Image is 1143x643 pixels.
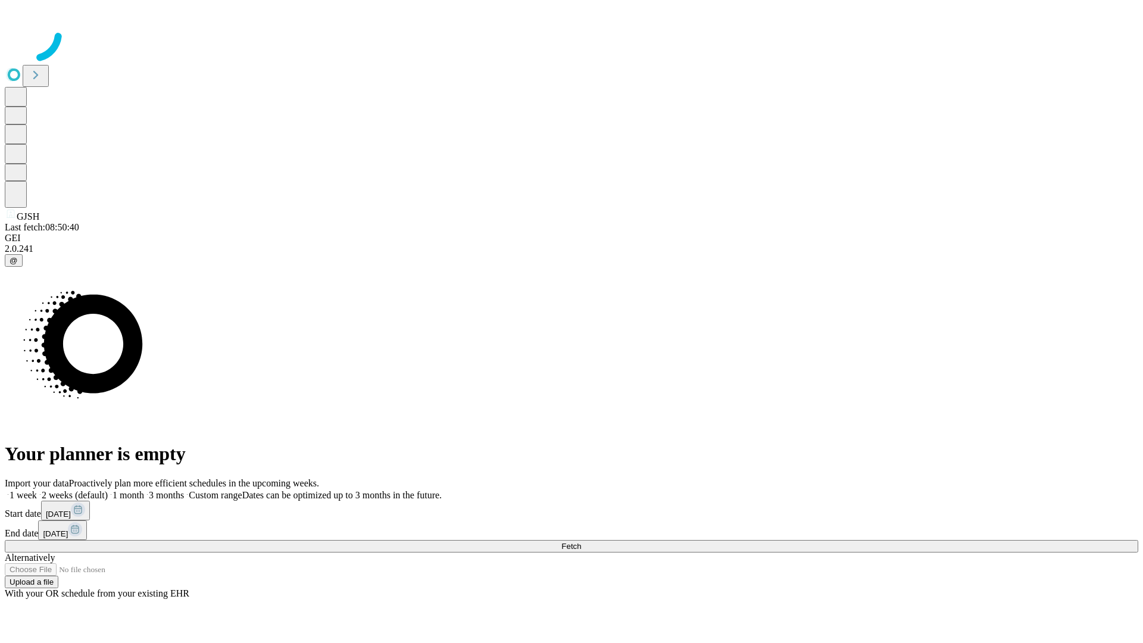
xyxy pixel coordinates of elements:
[38,520,87,540] button: [DATE]
[41,501,90,520] button: [DATE]
[17,211,39,221] span: GJSH
[189,490,242,500] span: Custom range
[5,244,1138,254] div: 2.0.241
[242,490,442,500] span: Dates can be optimized up to 3 months in the future.
[69,478,319,488] span: Proactively plan more efficient schedules in the upcoming weeks.
[5,520,1138,540] div: End date
[5,553,55,563] span: Alternatively
[5,233,1138,244] div: GEI
[5,254,23,267] button: @
[10,256,18,265] span: @
[5,588,189,598] span: With your OR schedule from your existing EHR
[46,510,71,519] span: [DATE]
[5,443,1138,465] h1: Your planner is empty
[113,490,144,500] span: 1 month
[5,576,58,588] button: Upload a file
[5,501,1138,520] div: Start date
[561,542,581,551] span: Fetch
[149,490,184,500] span: 3 months
[10,490,37,500] span: 1 week
[5,540,1138,553] button: Fetch
[5,478,69,488] span: Import your data
[5,222,79,232] span: Last fetch: 08:50:40
[42,490,108,500] span: 2 weeks (default)
[43,529,68,538] span: [DATE]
